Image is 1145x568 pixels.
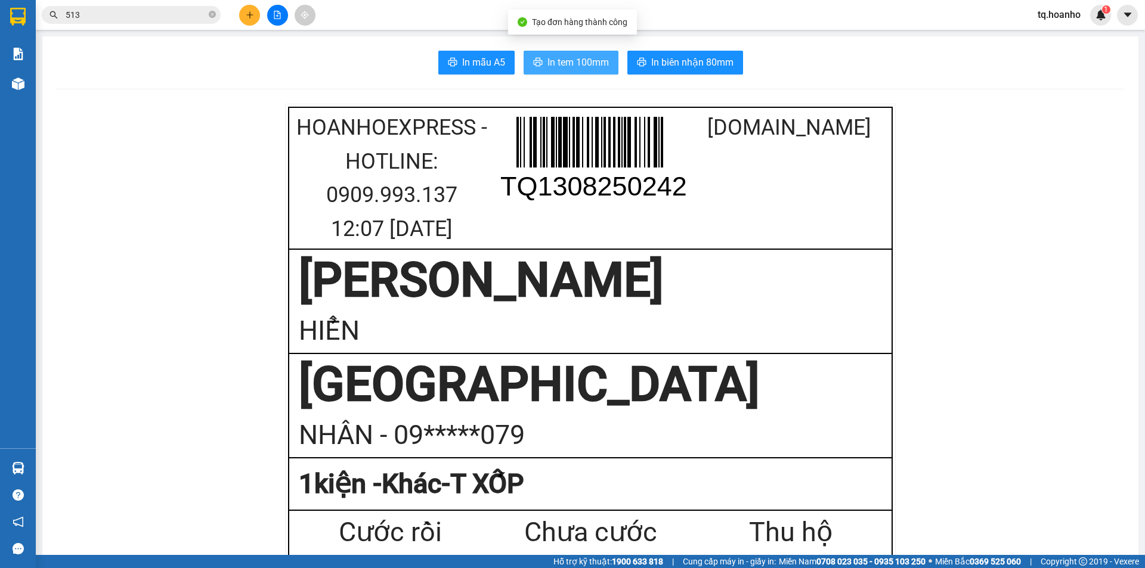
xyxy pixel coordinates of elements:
div: 1 kiện - Khác-T XỐP [299,463,882,505]
div: [GEOGRAPHIC_DATA] [114,10,235,37]
button: aim [295,5,315,26]
span: In biên nhận 80mm [651,55,734,70]
img: logo-vxr [10,8,26,26]
span: aim [301,11,309,19]
span: plus [246,11,254,19]
div: HoaNhoExpress - Hotline: 0909.993.137 12:07 [DATE] [292,111,491,246]
span: Hỗ trợ kỹ thuật: [553,555,663,568]
span: ⚪️ [929,559,932,564]
span: printer [637,57,646,69]
img: solution-icon [12,48,24,60]
div: Tên hàng: GÓI ( : 1 ) [10,76,235,91]
img: warehouse-icon [12,462,24,474]
button: plus [239,5,260,26]
span: SL [101,75,117,92]
span: question-circle [13,489,24,501]
button: caret-down [1117,5,1138,26]
span: 1 [1104,5,1108,14]
span: caret-down [1122,10,1133,20]
img: warehouse-icon [12,77,24,90]
div: THÀNH ĐẠT [10,37,106,51]
text: TQ1308250242 [500,171,687,201]
span: message [13,543,24,554]
sup: 1 [1102,5,1110,14]
div: [PERSON_NAME] [299,250,882,310]
span: search [49,11,58,19]
button: file-add [267,5,288,26]
span: tq.hoanho [1028,7,1090,22]
span: | [672,555,674,568]
span: In tem 100mm [547,55,609,70]
span: Gửi: [10,10,29,23]
div: HIỂN [299,310,882,352]
span: Cung cấp máy in - giấy in: [683,555,776,568]
img: icon-new-feature [1096,10,1106,20]
div: THIÊN LONG [114,37,235,51]
input: Tìm tên, số ĐT hoặc mã đơn [66,8,206,21]
strong: 0708 023 035 - 0935 103 250 [816,557,926,566]
span: check-circle [518,17,527,27]
span: close-circle [209,11,216,18]
strong: 0369 525 060 [970,557,1021,566]
span: printer [533,57,543,69]
div: Cước rồi [290,511,490,554]
span: Miền Bắc [935,555,1021,568]
button: printerIn mẫu A5 [438,51,515,75]
span: In mẫu A5 [462,55,505,70]
div: [PERSON_NAME] [10,10,106,37]
span: Tạo đơn hàng thành công [532,17,627,27]
div: [DOMAIN_NAME] [690,111,889,145]
span: notification [13,516,24,527]
div: Thu hộ [691,511,891,554]
div: [GEOGRAPHIC_DATA] [299,355,882,414]
span: close-circle [209,10,216,21]
button: printerIn biên nhận 80mm [627,51,743,75]
strong: 1900 633 818 [612,557,663,566]
span: Miền Nam [779,555,926,568]
span: | [1030,555,1032,568]
span: printer [448,57,457,69]
span: copyright [1079,557,1087,566]
div: Chưa cước [490,511,691,554]
span: file-add [273,11,281,19]
button: printerIn tem 100mm [524,51,618,75]
span: Nhận: [114,10,143,23]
